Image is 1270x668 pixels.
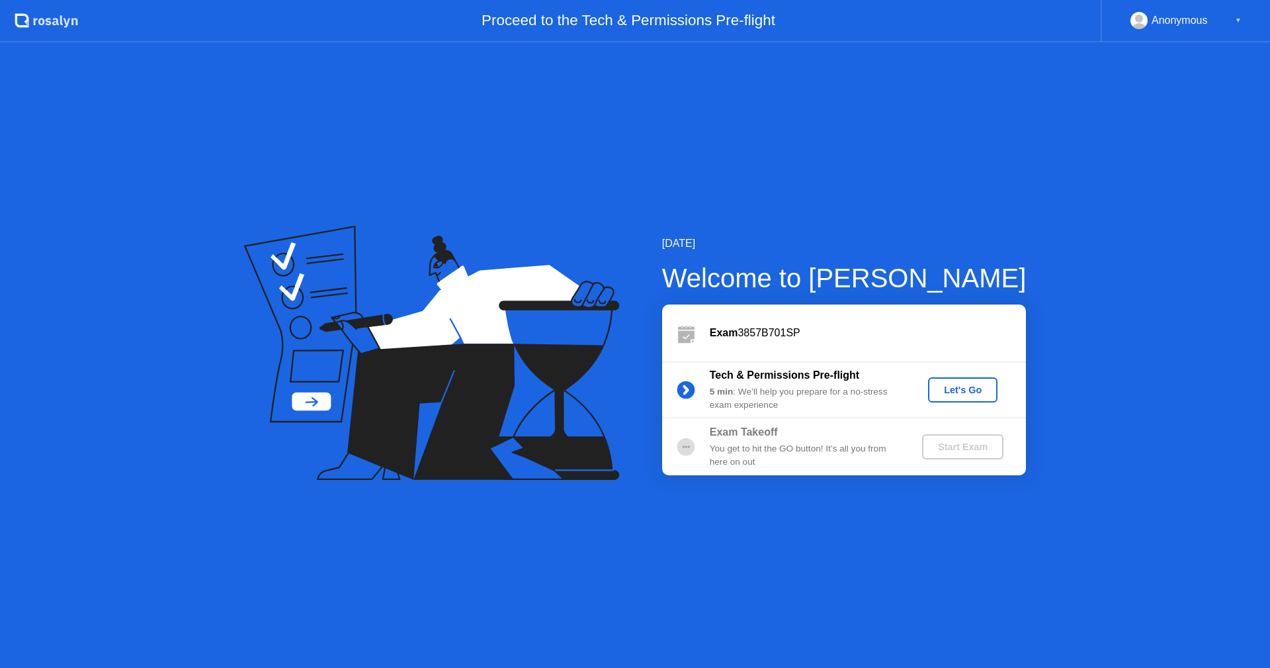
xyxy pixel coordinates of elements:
div: Start Exam [927,442,998,452]
button: Let's Go [928,377,997,403]
b: 5 min [710,387,734,397]
div: Welcome to [PERSON_NAME] [662,258,1027,298]
b: Exam [710,327,738,338]
div: : We’ll help you prepare for a no-stress exam experience [710,385,900,412]
div: 3857B701SP [710,325,1026,341]
div: Anonymous [1152,12,1208,29]
div: Let's Go [933,385,992,395]
div: [DATE] [662,236,1027,252]
b: Exam Takeoff [710,426,778,438]
div: You get to hit the GO button! It’s all you from here on out [710,442,900,469]
div: ▼ [1235,12,1242,29]
b: Tech & Permissions Pre-flight [710,369,859,381]
button: Start Exam [922,434,1003,459]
